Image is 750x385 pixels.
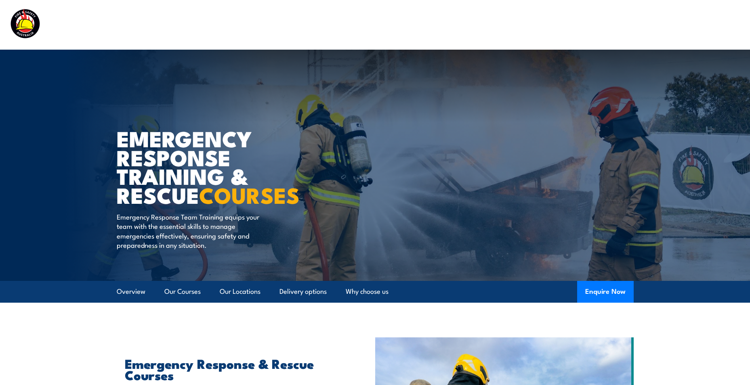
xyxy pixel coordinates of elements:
h1: Emergency Response Training & Rescue [117,129,316,204]
a: Our Locations [220,281,261,302]
a: About Us [540,14,570,36]
a: Course Calendar [355,14,408,36]
a: Courses [311,14,337,36]
a: Contact [687,14,712,36]
a: Learner Portal [623,14,669,36]
a: Emergency Response Services [426,14,522,36]
button: Enquire Now [577,281,634,303]
a: Overview [117,281,145,302]
a: Why choose us [346,281,389,302]
a: Our Courses [164,281,201,302]
strong: COURSES [199,178,300,211]
a: Delivery options [279,281,327,302]
h2: Emergency Response & Rescue Courses [125,358,338,380]
a: News [588,14,605,36]
p: Emergency Response Team Training equips your team with the essential skills to manage emergencies... [117,212,264,250]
